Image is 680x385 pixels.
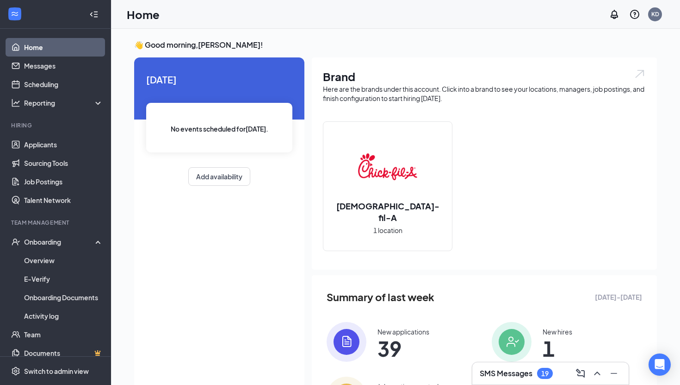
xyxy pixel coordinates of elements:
a: DocumentsCrown [24,344,103,362]
span: 1 location [373,225,402,235]
h1: Home [127,6,160,22]
span: [DATE] [146,72,292,87]
div: Onboarding [24,237,95,246]
div: 19 [541,370,549,378]
a: Messages [24,57,103,75]
a: E-Verify [24,270,103,288]
img: icon [492,322,532,362]
h2: [DEMOGRAPHIC_DATA]-fil-A [323,200,452,223]
svg: Minimize [608,368,619,379]
svg: Collapse [89,10,99,19]
a: Job Postings [24,172,103,191]
img: Chick-fil-A [358,137,417,196]
svg: QuestionInfo [629,9,640,20]
div: Here are the brands under this account. Click into a brand to see your locations, managers, job p... [323,84,646,103]
a: Activity log [24,307,103,325]
h3: 👋 Good morning, [PERSON_NAME] ! [134,40,657,50]
svg: ChevronUp [592,368,603,379]
div: KD [651,10,659,18]
svg: UserCheck [11,237,20,246]
div: Switch to admin view [24,366,89,376]
a: Team [24,325,103,344]
a: Home [24,38,103,57]
span: No events scheduled for [DATE] . [171,124,268,134]
svg: Notifications [609,9,620,20]
button: ComposeMessage [573,366,588,381]
a: Applicants [24,135,103,154]
span: Summary of last week [327,289,434,305]
div: Reporting [24,98,104,107]
svg: ComposeMessage [575,368,586,379]
button: Minimize [606,366,621,381]
span: [DATE] - [DATE] [595,292,642,302]
img: open.6027fd2a22e1237b5b06.svg [634,69,646,79]
a: Talent Network [24,191,103,209]
img: icon [327,322,366,362]
h1: Brand [323,69,646,84]
button: Add availability [188,167,250,186]
a: Onboarding Documents [24,288,103,307]
button: ChevronUp [590,366,605,381]
div: Open Intercom Messenger [649,353,671,376]
svg: Settings [11,366,20,376]
a: Scheduling [24,75,103,94]
span: 39 [377,340,429,357]
div: Team Management [11,219,101,227]
span: 1 [543,340,572,357]
div: Hiring [11,121,101,129]
a: Sourcing Tools [24,154,103,172]
svg: WorkstreamLogo [10,9,19,19]
svg: Analysis [11,98,20,107]
a: Overview [24,251,103,270]
h3: SMS Messages [480,368,532,379]
div: New applications [377,327,429,336]
div: New hires [543,327,572,336]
